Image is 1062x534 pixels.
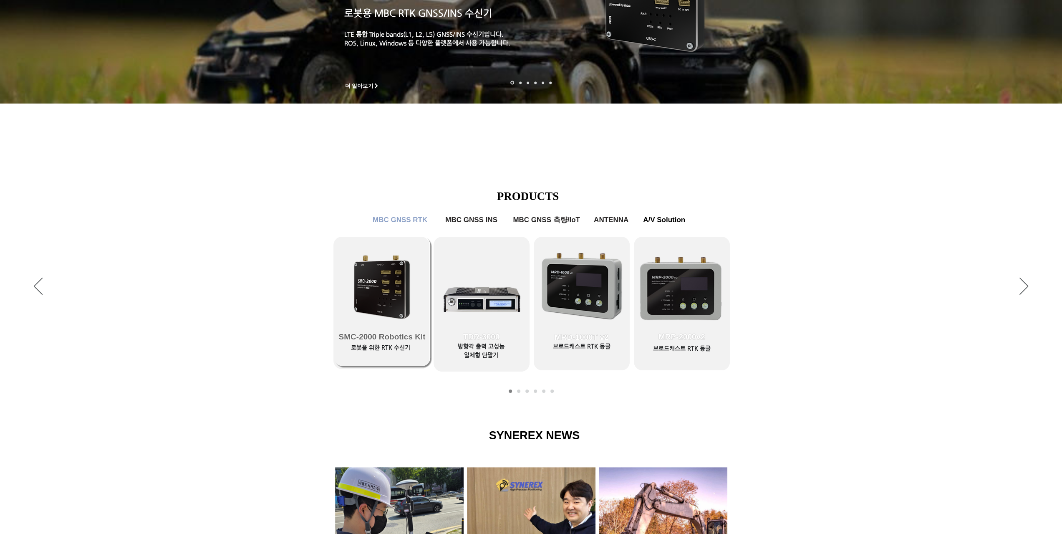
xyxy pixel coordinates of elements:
[497,190,559,202] span: PRODUCTS
[489,429,580,442] span: SYNEREX NEWS
[658,332,705,342] span: MRP-2000v2
[534,237,630,367] a: MRD-1000T v2
[594,216,628,224] span: ANTENNA
[527,81,529,84] a: 측량 IoT
[339,332,426,342] span: SMC-2000 Robotics Kit
[34,278,43,296] button: 이전
[513,215,580,225] span: MBC GNSS 측량/IoT
[1019,278,1028,296] button: 다음
[373,216,427,224] span: MBC GNSS RTK
[637,212,691,228] a: A/V Solution
[334,237,430,366] a: SMC-2000 Robotics Kit
[590,212,632,228] a: ANTENNA
[341,81,383,91] a: 더 알아보기
[508,81,554,85] nav: 슬라이드
[534,81,537,84] a: 자율주행
[966,498,1062,534] iframe: Wix Chat
[549,81,552,84] a: 정밀농업
[434,237,530,366] a: TDR-3000
[643,216,685,224] span: A/V Solution
[555,333,609,342] span: MRD-1000T v2
[534,390,537,393] a: MBC GNSS 측량/IoT
[445,216,497,224] span: MBC GNSS INS
[463,332,500,342] span: TDR-3000
[506,390,556,393] nav: 슬라이드
[507,212,586,228] a: MBC GNSS 측량/IoT
[344,39,510,46] a: ROS, Linux, Windows 등 다양한 플랫폼에서 사용 가능합니다.
[344,8,492,18] a: 로봇용 MBC RTK GNSS/INS 수신기
[345,82,374,90] span: 더 알아보기
[517,390,520,393] a: MBC GNSS RTK2
[519,81,522,84] a: 드론 8 - SMC 2000
[344,30,504,38] a: LTE 통합 Triple bands(L1, L2, L5) GNSS/INS 수신기입니다.
[367,212,434,228] a: MBC GNSS RTK
[440,212,503,228] a: MBC GNSS INS
[542,390,545,393] a: ANTENNA
[510,81,514,85] a: 로봇- SMC 2000
[542,81,544,84] a: 로봇
[525,390,529,393] a: MBC GNSS INS
[634,237,730,366] a: MRP-2000v2
[509,390,512,393] a: MBC GNSS RTK1
[550,390,554,393] a: A/V Solution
